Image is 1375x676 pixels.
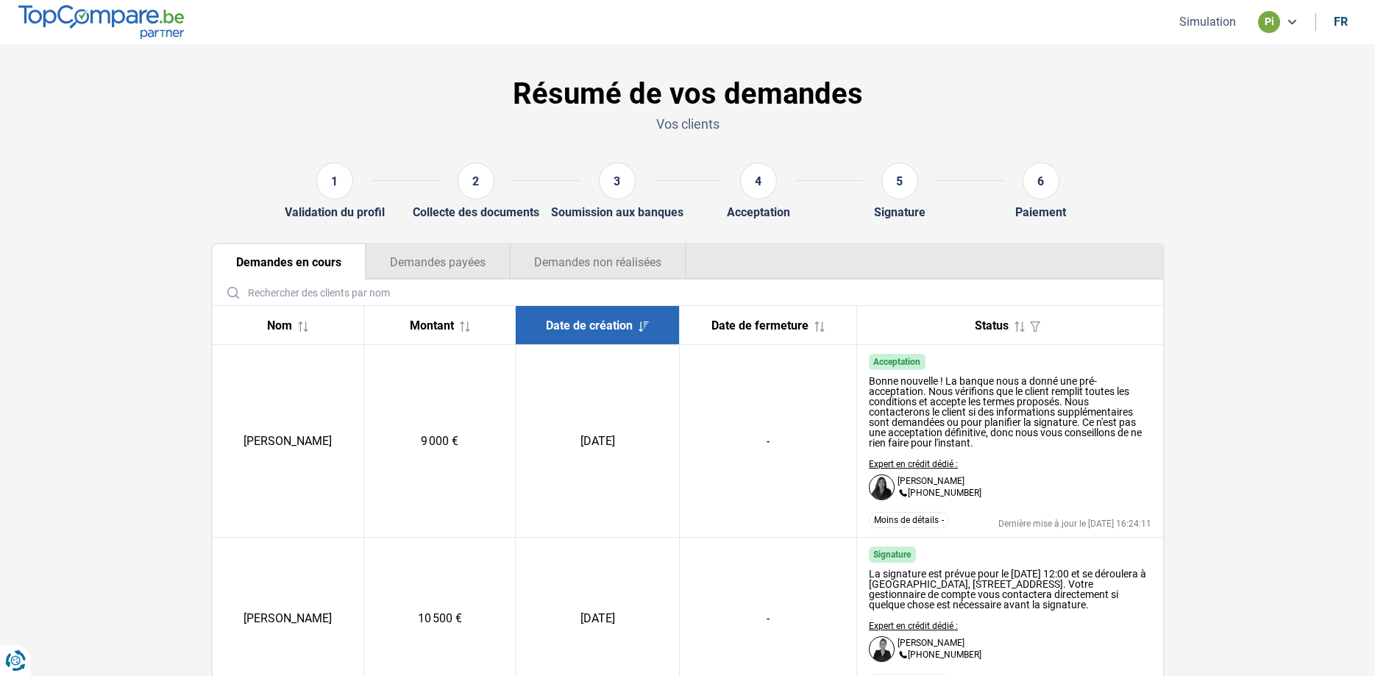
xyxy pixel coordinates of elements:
p: [PHONE_NUMBER] [898,650,981,661]
span: Date de fermeture [711,319,809,332]
div: 1 [316,163,353,199]
div: La signature est prévue pour le [DATE] 12:00 et se déroulera à [GEOGRAPHIC_DATA], [STREET_ADDRESS... [869,569,1151,610]
p: Expert en crédit dédié : [869,622,981,630]
p: [PHONE_NUMBER] [898,488,981,499]
div: Validation du profil [285,205,385,219]
span: Nom [267,319,292,332]
div: 6 [1023,163,1059,199]
img: Dayana Santamaria [869,474,895,500]
td: 9 000 € [364,345,516,538]
div: 5 [881,163,918,199]
button: Moins de détails [869,512,949,528]
div: Acceptation [727,205,790,219]
h1: Résumé de vos demandes [211,77,1165,112]
div: Signature [874,205,925,219]
p: [PERSON_NAME] [898,638,964,647]
input: Rechercher des clients par nom [218,280,1157,305]
button: Simulation [1175,14,1240,29]
span: Montant [410,319,454,332]
button: Demandes non réalisées [510,244,686,280]
div: Bonne nouvelle ! La banque nous a donné une pré-acceptation. Nous vérifions que le client remplit... [869,376,1151,448]
p: Expert en crédit dédié : [869,460,981,469]
td: [PERSON_NAME] [213,345,364,538]
td: - [680,345,857,538]
div: pi [1258,11,1280,33]
span: Status [975,319,1009,332]
div: Collecte des documents [413,205,539,219]
p: [PERSON_NAME] [898,477,964,485]
p: Vos clients [211,115,1165,133]
button: Demandes payées [366,244,510,280]
span: Acceptation [873,357,920,367]
img: +3228860076 [898,488,908,499]
span: Date de création [546,319,633,332]
span: Signature [873,549,911,560]
div: fr [1334,15,1348,29]
td: [DATE] [516,345,680,538]
div: 3 [599,163,636,199]
img: +3228860076 [898,650,908,661]
div: 4 [740,163,777,199]
div: Soumission aux banques [551,205,683,219]
div: Dernière mise à jour le [DATE] 16:24:11 [998,519,1151,528]
img: TopCompare.be [18,5,184,38]
img: Dafina Haziri [869,636,895,662]
button: Demandes en cours [213,244,366,280]
div: Paiement [1015,205,1066,219]
div: 2 [458,163,494,199]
